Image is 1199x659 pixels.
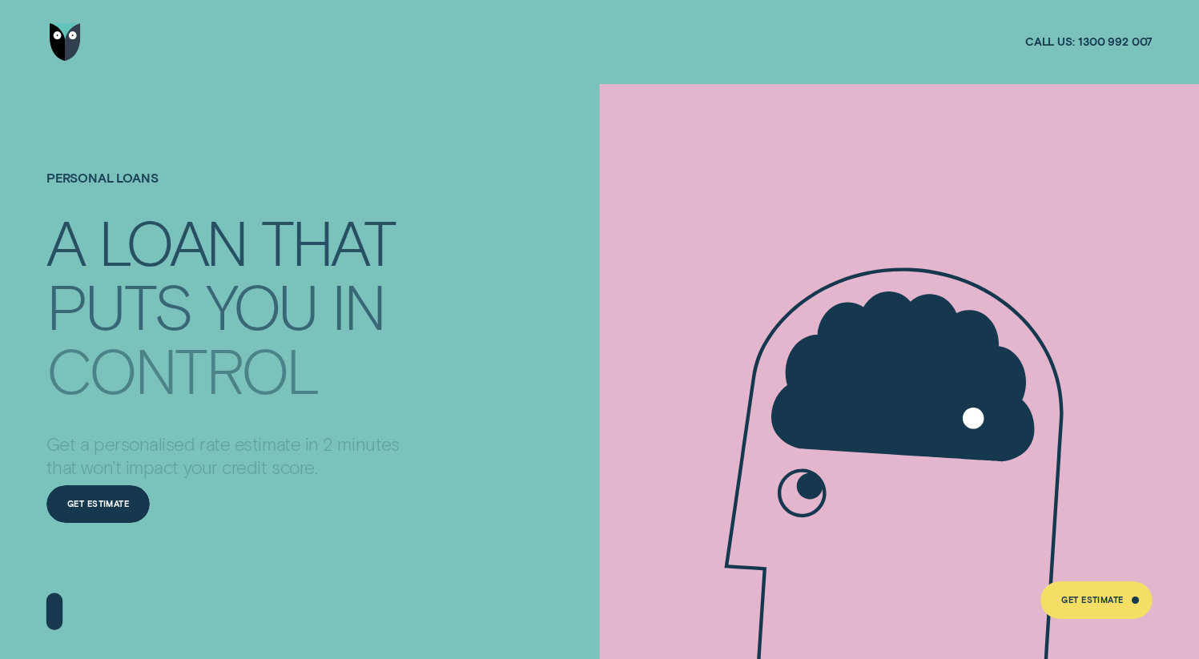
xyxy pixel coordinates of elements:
div: A [46,213,83,271]
div: IN [332,276,384,335]
div: THAT [261,213,395,271]
h1: Wisr Personal Loans [46,171,411,210]
div: YOU [206,276,316,335]
a: Get Estimate [1040,581,1153,619]
h4: A LOAN THAT PUTS YOU IN CONTROL [46,207,411,384]
div: LOAN [99,213,247,271]
a: Get Estimate [46,485,151,523]
div: PUTS [46,276,191,335]
img: Wisr [50,23,81,61]
a: Call us:1300 992 007 [1025,34,1153,49]
span: 1300 992 007 [1078,34,1153,49]
div: CONTROL [46,340,319,399]
p: Get a personalised rate estimate in 2 minutes that won't impact your credit score. [46,433,411,479]
span: Call us: [1025,34,1075,49]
